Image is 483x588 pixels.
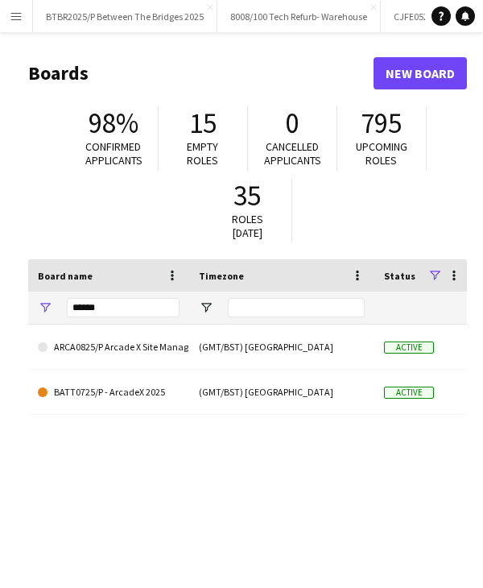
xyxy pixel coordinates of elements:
[189,325,374,369] div: (GMT/BST) [GEOGRAPHIC_DATA]
[189,370,374,414] div: (GMT/BST) [GEOGRAPHIC_DATA]
[89,106,138,141] span: 98%
[38,325,180,370] a: ARCA0825/P Arcade X Site Management
[38,300,52,315] button: Open Filter Menu
[67,298,180,317] input: Board name Filter Input
[232,212,263,240] span: Roles [DATE]
[33,1,217,32] button: BTBR2025/P Between The Bridges 2025
[28,61,374,85] h1: Boards
[374,57,467,89] a: New Board
[285,106,299,141] span: 0
[199,300,213,315] button: Open Filter Menu
[187,139,218,168] span: Empty roles
[384,342,434,354] span: Active
[356,139,407,168] span: Upcoming roles
[38,370,180,415] a: BATT0725/P - ArcadeX 2025
[85,139,142,168] span: Confirmed applicants
[384,270,415,282] span: Status
[217,1,381,32] button: 8008/100 Tech Refurb- Warehouse
[228,298,365,317] input: Timezone Filter Input
[38,270,93,282] span: Board name
[189,106,217,141] span: 15
[384,387,434,399] span: Active
[264,139,321,168] span: Cancelled applicants
[199,270,244,282] span: Timezone
[361,106,402,141] span: 795
[233,178,261,213] span: 35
